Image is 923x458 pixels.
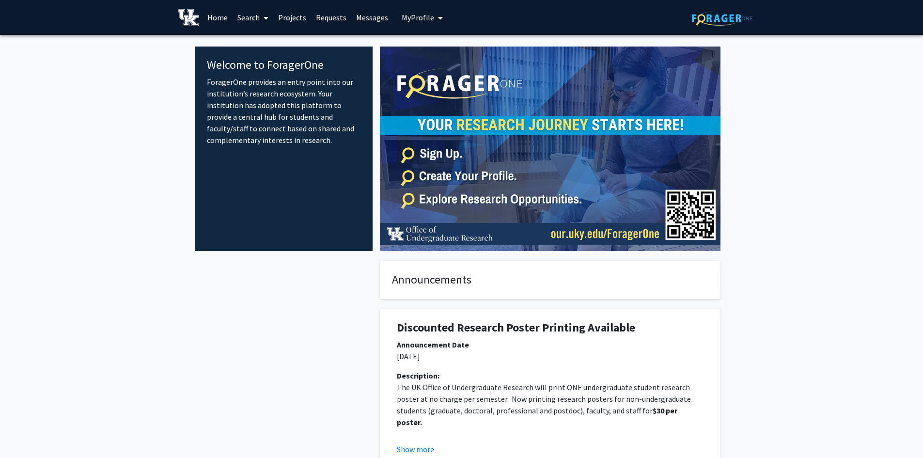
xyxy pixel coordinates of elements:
[392,273,708,287] h4: Announcements
[397,382,692,415] span: The UK Office of Undergraduate Research will print ONE undergraduate student research poster at n...
[380,47,720,251] img: Cover Image
[397,406,679,427] strong: $30 per poster.
[7,414,41,451] iframe: Chat
[207,58,361,72] h4: Welcome to ForagerOne
[397,370,704,381] div: Description:
[402,13,434,22] span: My Profile
[351,0,393,34] a: Messages
[178,9,199,26] img: University of Kentucky Logo
[397,350,704,362] p: [DATE]
[273,0,311,34] a: Projects
[397,321,704,335] h1: Discounted Research Poster Printing Available
[233,0,273,34] a: Search
[311,0,351,34] a: Requests
[397,443,434,455] button: Show more
[397,339,704,350] div: Announcement Date
[692,11,752,26] img: ForagerOne Logo
[207,76,361,146] p: ForagerOne provides an entry point into our institution’s research ecosystem. Your institution ha...
[203,0,233,34] a: Home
